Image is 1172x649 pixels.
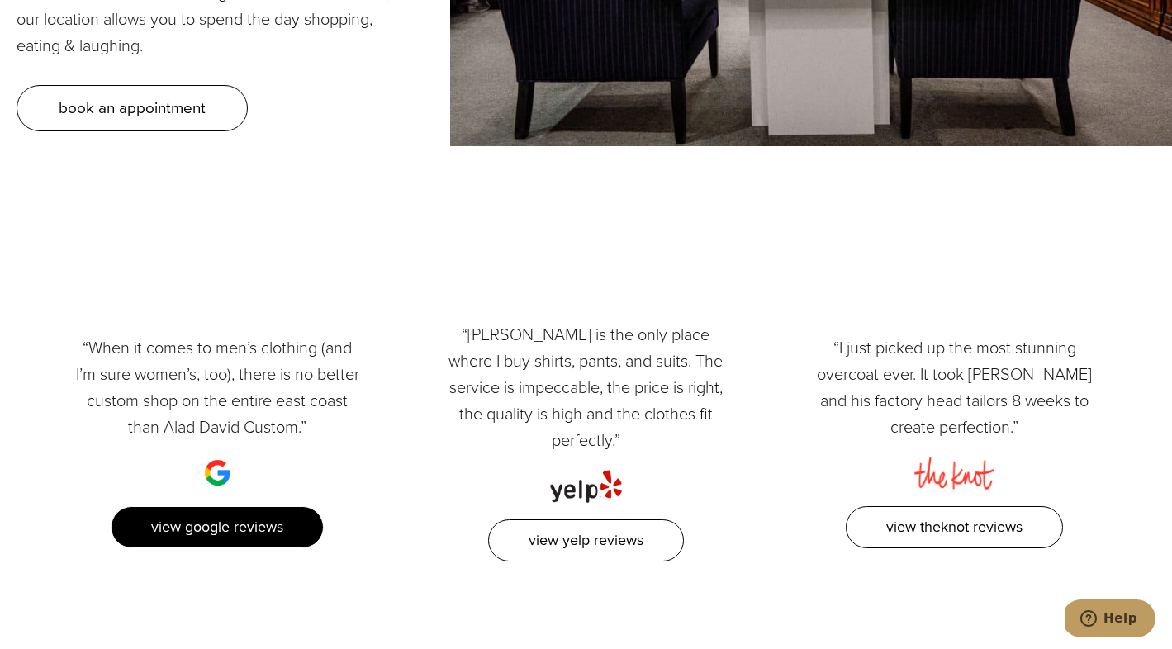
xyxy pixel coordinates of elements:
p: “I just picked up the most stunning overcoat ever. It took [PERSON_NAME] and his factory head tai... [810,334,1099,440]
span: book an appointment [59,96,206,120]
p: “When it comes to men’s clothing (and I’m sure women’s, too), there is no better custom shop on t... [73,334,362,440]
a: book an appointment [17,85,248,131]
img: google [201,440,234,490]
p: “[PERSON_NAME] is the only place where I buy shirts, pants, and suits. The service is impeccable,... [441,321,730,453]
img: the knot [914,440,994,490]
iframe: Opens a widget where you can chat to one of our agents [1065,599,1155,641]
a: View Yelp Reviews [488,519,684,561]
img: yelp [550,453,623,503]
a: View TheKnot Reviews [846,506,1063,548]
a: View Google Reviews [111,506,324,548]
